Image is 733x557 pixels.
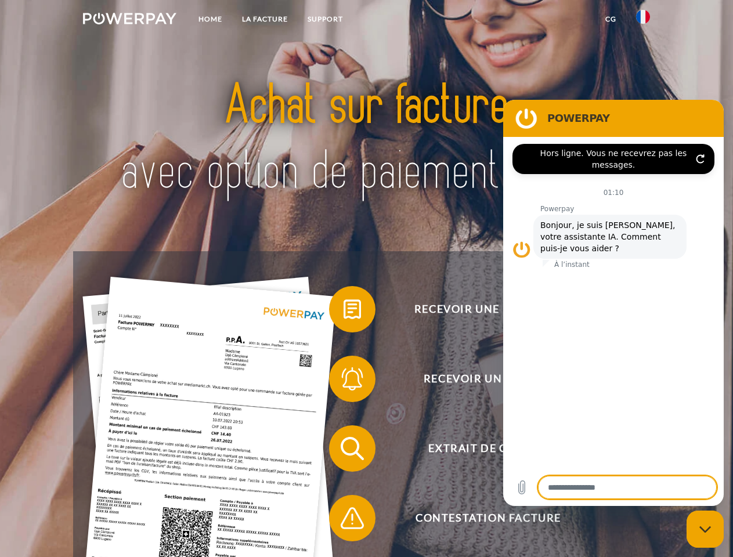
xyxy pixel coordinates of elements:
[338,434,367,463] img: qb_search.svg
[83,13,176,24] img: logo-powerpay-white.svg
[329,425,631,472] button: Extrait de compte
[346,495,630,541] span: Contestation Facture
[232,9,298,30] a: LA FACTURE
[636,10,650,24] img: fr
[687,511,724,548] iframe: Bouton de lancement de la fenêtre de messagerie, conversation en cours
[338,364,367,393] img: qb_bell.svg
[329,356,631,402] button: Recevoir un rappel?
[338,295,367,324] img: qb_bill.svg
[329,286,631,332] button: Recevoir une facture ?
[189,9,232,30] a: Home
[111,56,622,222] img: title-powerpay_fr.svg
[298,9,353,30] a: Support
[346,425,630,472] span: Extrait de compte
[503,100,724,506] iframe: Fenêtre de messagerie
[346,286,630,332] span: Recevoir une facture ?
[338,504,367,533] img: qb_warning.svg
[595,9,626,30] a: CG
[346,356,630,402] span: Recevoir un rappel?
[329,495,631,541] button: Contestation Facture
